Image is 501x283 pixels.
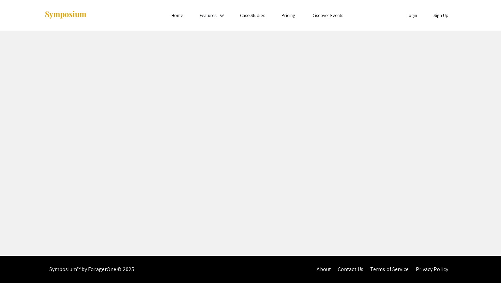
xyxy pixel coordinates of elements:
a: Contact Us [338,266,363,273]
a: Pricing [282,12,295,18]
a: Sign Up [434,12,449,18]
img: Symposium by ForagerOne [44,11,87,20]
a: Login [407,12,417,18]
a: About [317,266,331,273]
a: Terms of Service [370,266,409,273]
mat-icon: Expand Features list [218,12,226,20]
a: Features [200,12,217,18]
a: Privacy Policy [416,266,448,273]
a: Case Studies [240,12,265,18]
div: Symposium™ by ForagerOne © 2025 [49,256,134,283]
a: Home [171,12,183,18]
a: Discover Events [312,12,343,18]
